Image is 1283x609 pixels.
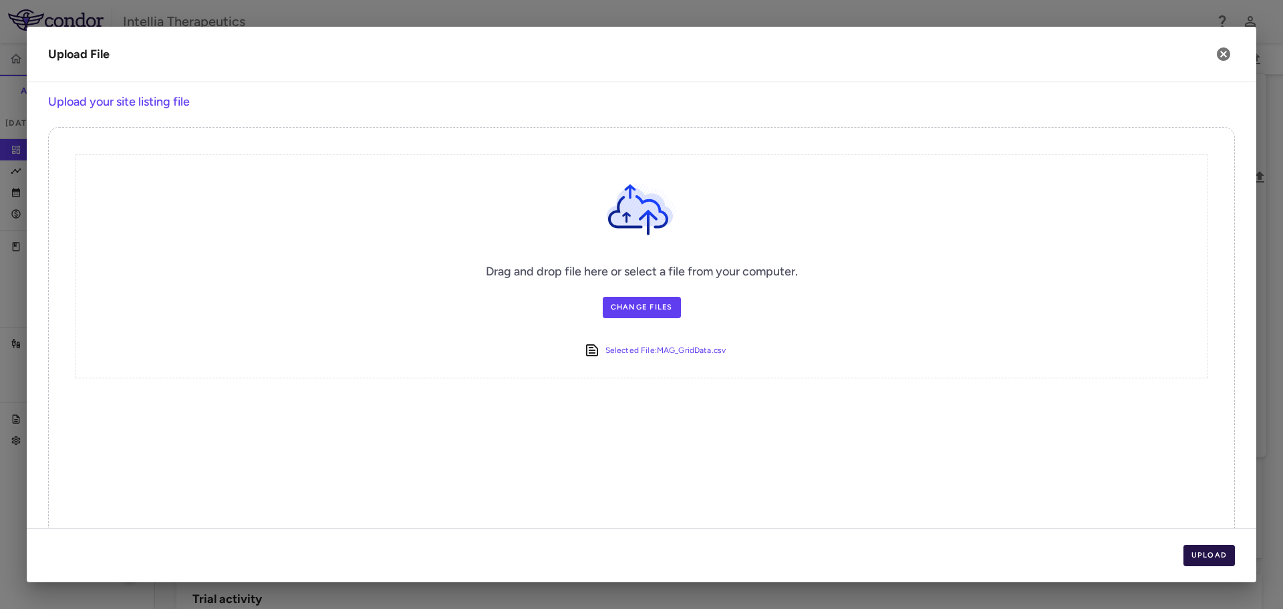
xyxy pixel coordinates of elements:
h6: Upload your site listing file [48,93,1235,111]
a: Selected File:MAG_GridData.csv [605,342,726,359]
h6: Drag and drop file here or select a file from your computer. [486,263,798,281]
label: Change Files [603,297,681,318]
button: Upload [1183,545,1236,566]
div: Upload File [48,45,110,64]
